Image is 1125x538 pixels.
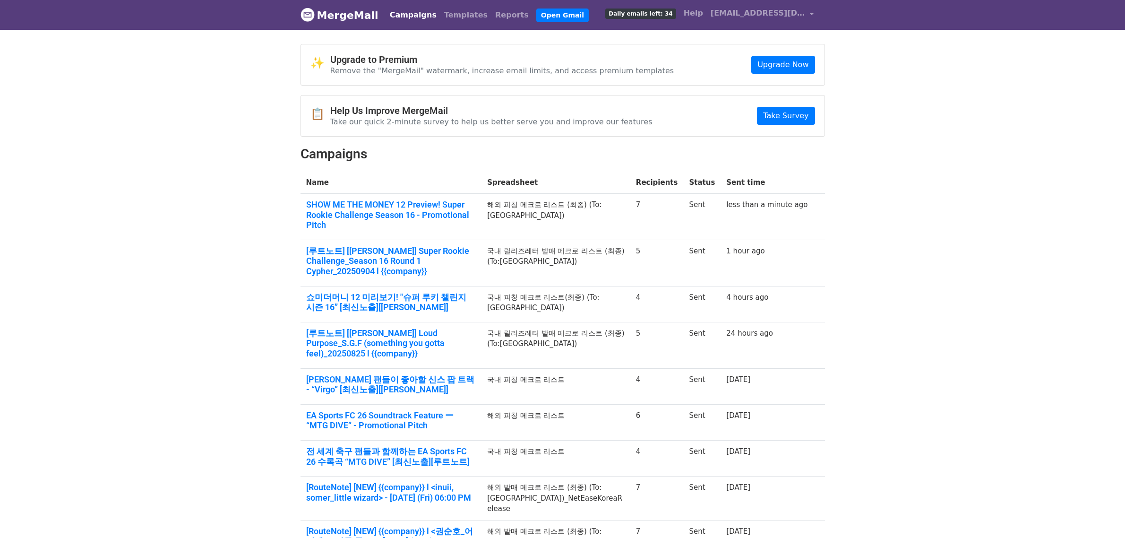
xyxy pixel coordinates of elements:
[306,446,476,467] a: 전 세계 축구 팬들과 함께하는 EA Sports FC 26 수록곡 “MTG DIVE” [최신노출][루트노트]
[683,194,721,240] td: Sent
[630,441,684,477] td: 4
[726,329,773,338] a: 24 hours ago
[683,404,721,440] td: Sent
[310,107,330,121] span: 📋
[605,9,676,19] span: Daily emails left: 34
[481,441,630,477] td: 국내 피칭 메크로 리스트
[707,4,817,26] a: [EMAIL_ADDRESS][DOMAIN_NAME]
[630,286,684,322] td: 4
[726,447,750,456] a: [DATE]
[306,200,476,230] a: SHOW ME THE MONEY 12 Preview! Super Rookie Challenge Season 16 - Promotional Pitch
[683,240,721,286] td: Sent
[683,368,721,404] td: Sent
[306,328,476,359] a: [루트노트] [[PERSON_NAME]] Loud Purpose_S.G.F (something you gotta feel)_20250825 l {{company}}
[440,6,491,25] a: Templates
[751,56,815,74] a: Upgrade Now
[481,404,630,440] td: 해외 피칭 메크로 리스트
[481,286,630,322] td: 국내 피칭 메크로 리스트(최종) (To:[GEOGRAPHIC_DATA])
[386,6,440,25] a: Campaigns
[306,482,476,503] a: [RouteNote] [NEW] {{company}} l <inuii, somer_little wizard> - [DATE] (Fri) 06:00 PM
[726,200,807,209] a: less than a minute ago
[330,54,674,65] h4: Upgrade to Premium
[301,5,378,25] a: MergeMail
[481,477,630,521] td: 해외 발매 메크로 리스트 (최종) (To: [GEOGRAPHIC_DATA])_NetEaseKoreaRelease
[306,410,476,431] a: EA Sports FC 26 Soundtrack Feature ー “MTG DIVE” - Promotional Pitch
[726,411,750,420] a: [DATE]
[310,56,330,70] span: ✨
[481,240,630,286] td: 국내 릴리즈레터 발매 메크로 리스트 (최종) (To:[GEOGRAPHIC_DATA])
[330,66,674,76] p: Remove the "MergeMail" watermark, increase email limits, and access premium templates
[630,477,684,521] td: 7
[301,172,482,194] th: Name
[491,6,532,25] a: Reports
[683,172,721,194] th: Status
[330,117,653,127] p: Take our quick 2-minute survey to help us better serve you and improve our features
[726,483,750,492] a: [DATE]
[481,172,630,194] th: Spreadsheet
[630,172,684,194] th: Recipients
[726,375,750,384] a: [DATE]
[630,368,684,404] td: 4
[306,246,476,277] a: [루트노트] [[PERSON_NAME]] Super Rookie Challenge_Season 16 Round 1 Cypher_20250904 l {{company}}
[721,172,813,194] th: Sent time
[683,441,721,477] td: Sent
[726,293,768,302] a: 4 hours ago
[630,322,684,368] td: 5
[630,194,684,240] td: 7
[306,374,476,395] a: [PERSON_NAME] 팬들이 좋아할 신스 팝 트랙 - “Virgo” [최신노출][[PERSON_NAME]]
[481,322,630,368] td: 국내 릴리즈레터 발매 메크로 리스트 (최종) (To:[GEOGRAPHIC_DATA])
[601,4,679,23] a: Daily emails left: 34
[680,4,707,23] a: Help
[536,9,589,22] a: Open Gmail
[481,368,630,404] td: 국내 피칭 메크로 리스트
[330,105,653,116] h4: Help Us Improve MergeMail
[306,292,476,312] a: 쇼미더머니 12 미리보기! "슈퍼 루키 챌린지 시즌 16” [최신노출][[PERSON_NAME]]
[301,146,825,162] h2: Campaigns
[481,194,630,240] td: 해외 피칭 메크로 리스트 (최종) (To:[GEOGRAPHIC_DATA])
[683,322,721,368] td: Sent
[726,247,764,255] a: 1 hour ago
[630,240,684,286] td: 5
[301,8,315,22] img: MergeMail logo
[683,286,721,322] td: Sent
[757,107,815,125] a: Take Survey
[726,527,750,536] a: [DATE]
[711,8,805,19] span: [EMAIL_ADDRESS][DOMAIN_NAME]
[630,404,684,440] td: 6
[683,477,721,521] td: Sent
